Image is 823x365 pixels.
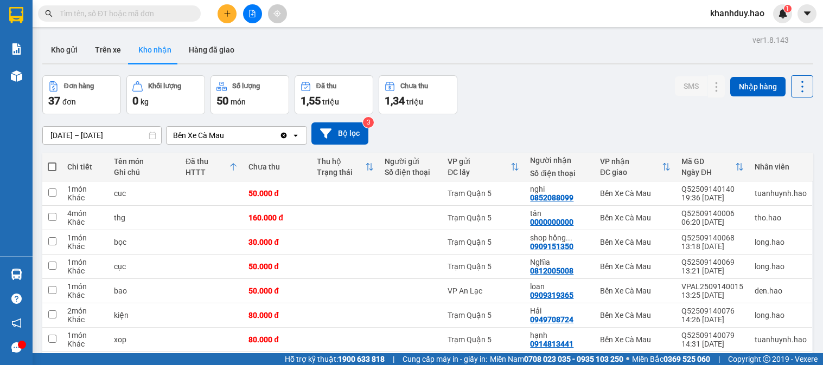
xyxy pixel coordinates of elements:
[530,185,589,193] div: nghi
[322,97,339,106] span: triệu
[45,10,53,17] span: search
[317,168,365,177] div: Trạng thái
[681,209,744,218] div: Q52509140006
[42,75,121,114] button: Đơn hàng37đơn
[600,286,671,295] div: Bến Xe Cà Mau
[248,335,305,344] div: 80.000 đ
[530,315,573,324] div: 0949708724
[67,307,103,315] div: 2 món
[180,37,243,63] button: Hàng đã giao
[448,189,519,198] div: Trạm Quận 5
[530,233,589,242] div: shop hồng ngọc
[67,185,103,193] div: 1 món
[448,262,519,271] div: Trạm Quận 5
[530,331,589,340] div: hạnh
[530,193,573,202] div: 0852088099
[778,9,788,18] img: icon-new-feature
[530,266,573,275] div: 0812005008
[126,75,205,114] button: Khối lượng0kg
[248,262,305,271] div: 50.000 đ
[448,335,519,344] div: Trạm Quận 5
[379,75,457,114] button: Chưa thu1,34 triệu
[755,162,807,171] div: Nhân viên
[218,4,237,23] button: plus
[11,342,22,353] span: message
[752,34,789,46] div: ver 1.8.143
[448,311,519,320] div: Trạm Quận 5
[67,340,103,348] div: Khác
[400,82,428,90] div: Chưa thu
[317,157,365,166] div: Thu hộ
[67,242,103,251] div: Khác
[130,37,180,63] button: Kho nhận
[681,291,744,299] div: 13:25 [DATE]
[114,238,175,246] div: bọc
[67,291,103,299] div: Khác
[681,193,744,202] div: 19:36 [DATE]
[224,10,231,17] span: plus
[676,153,749,181] th: Toggle SortBy
[784,5,792,12] sup: 1
[798,4,816,23] button: caret-down
[114,189,175,198] div: cuc
[681,331,744,340] div: Q52509140079
[448,238,519,246] div: Trạm Quận 5
[681,168,735,177] div: Ngày ĐH
[210,75,289,114] button: Số lượng50món
[316,82,336,90] div: Đã thu
[67,218,103,226] div: Khác
[755,335,807,344] div: tuanhuynh.hao
[86,37,130,63] button: Trên xe
[681,185,744,193] div: Q52509140140
[600,213,671,222] div: Bến Xe Cà Mau
[524,355,623,363] strong: 0708 023 035 - 0935 103 250
[600,238,671,246] div: Bến Xe Cà Mau
[566,233,572,242] span: ...
[231,97,246,106] span: món
[338,355,385,363] strong: 1900 633 818
[595,153,676,181] th: Toggle SortBy
[216,94,228,107] span: 50
[448,286,519,295] div: VP An Lạc
[755,286,807,295] div: den.hao
[11,43,22,55] img: solution-icon
[681,233,744,242] div: Q52509140068
[67,209,103,218] div: 4 món
[301,94,321,107] span: 1,55
[67,258,103,266] div: 1 món
[268,4,287,23] button: aim
[600,168,662,177] div: ĐC giao
[291,131,300,140] svg: open
[393,353,394,365] span: |
[67,193,103,202] div: Khác
[755,189,807,198] div: tuanhuynh.hao
[248,286,305,295] div: 50.000 đ
[248,189,305,198] div: 50.000 đ
[600,189,671,198] div: Bến Xe Cà Mau
[681,282,744,291] div: VPAL2509140015
[132,94,138,107] span: 0
[600,311,671,320] div: Bến Xe Cà Mau
[600,335,671,344] div: Bến Xe Cà Mau
[530,218,573,226] div: 0000000000
[600,157,662,166] div: VP nhận
[681,157,735,166] div: Mã GD
[530,291,573,299] div: 0909319365
[180,153,243,181] th: Toggle SortBy
[701,6,773,20] span: khanhduy.hao
[64,82,94,90] div: Đơn hàng
[363,117,374,128] sup: 3
[114,213,175,222] div: thg
[295,75,373,114] button: Đã thu1,55 triệu
[490,353,623,365] span: Miền Nam
[114,286,175,295] div: bao
[530,340,573,348] div: 0914813441
[114,262,175,271] div: cục
[681,307,744,315] div: Q52509140076
[755,262,807,271] div: long.hao
[681,266,744,275] div: 13:21 [DATE]
[248,213,305,222] div: 160.000 đ
[530,258,589,266] div: Nghĩa
[681,315,744,324] div: 14:26 [DATE]
[755,213,807,222] div: tho.hao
